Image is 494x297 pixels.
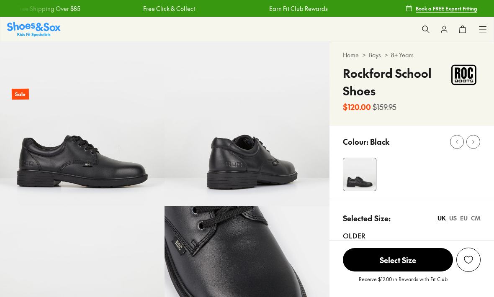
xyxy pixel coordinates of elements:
[416,5,477,12] span: Book a FREE Expert Fitting
[343,51,481,59] div: > >
[391,51,414,59] a: 8+ Years
[449,214,457,223] div: US
[266,4,325,13] a: Earn Fit Club Rewards
[13,4,77,13] a: Free Shipping Over $85
[460,214,468,223] div: EU
[343,136,368,147] p: Colour:
[447,64,481,85] img: Vendor logo
[343,101,371,113] b: $120.00
[437,214,446,223] div: UK
[343,51,359,59] a: Home
[406,1,477,16] a: Book a FREE Expert Fitting
[370,136,389,147] p: Black
[471,214,481,223] div: CM
[343,230,481,241] div: Older
[343,248,453,272] button: Select Size
[369,51,381,59] a: Boys
[7,22,61,36] a: Shoes & Sox
[12,89,29,100] p: Sale
[7,22,61,36] img: SNS_Logo_Responsive.svg
[343,213,391,224] p: Selected Size:
[343,248,453,271] span: Select Size
[140,4,192,13] a: Free Click & Collect
[359,275,448,290] p: Receive $12.00 in Rewards with Fit Club
[343,64,447,100] h4: Rockford School Shoes
[343,158,376,191] img: 11_1
[456,248,481,272] button: Add to Wishlist
[373,101,396,113] s: $159.95
[165,42,329,206] img: 12_1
